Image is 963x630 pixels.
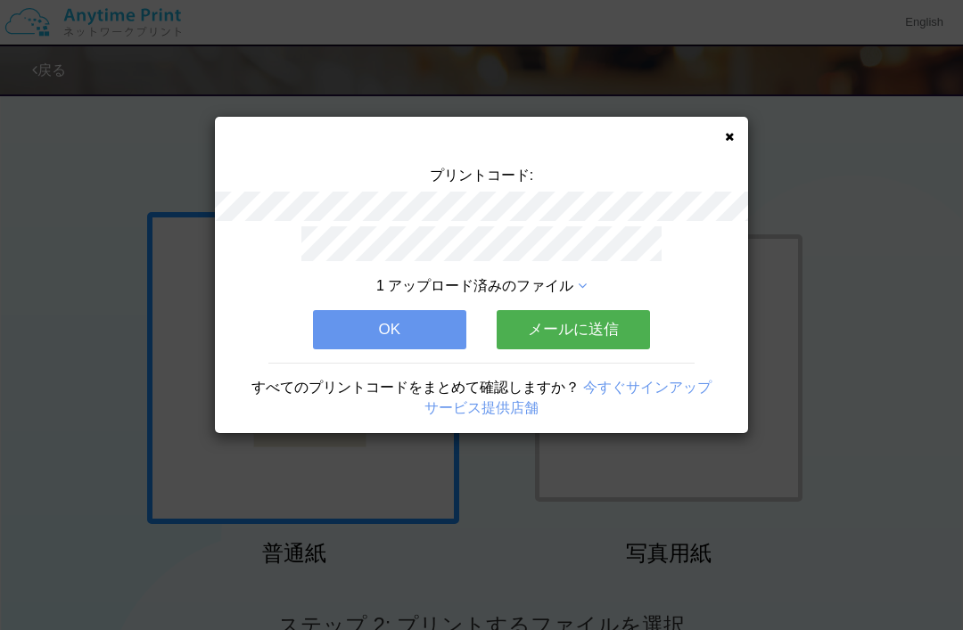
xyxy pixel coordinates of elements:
a: サービス提供店舗 [424,400,539,415]
button: メールに送信 [497,310,650,349]
a: 今すぐサインアップ [583,380,712,395]
span: プリントコード: [430,168,533,183]
button: OK [313,310,466,349]
span: 1 アップロード済みのファイル [376,278,573,293]
span: すべてのプリントコードをまとめて確認しますか？ [251,380,580,395]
